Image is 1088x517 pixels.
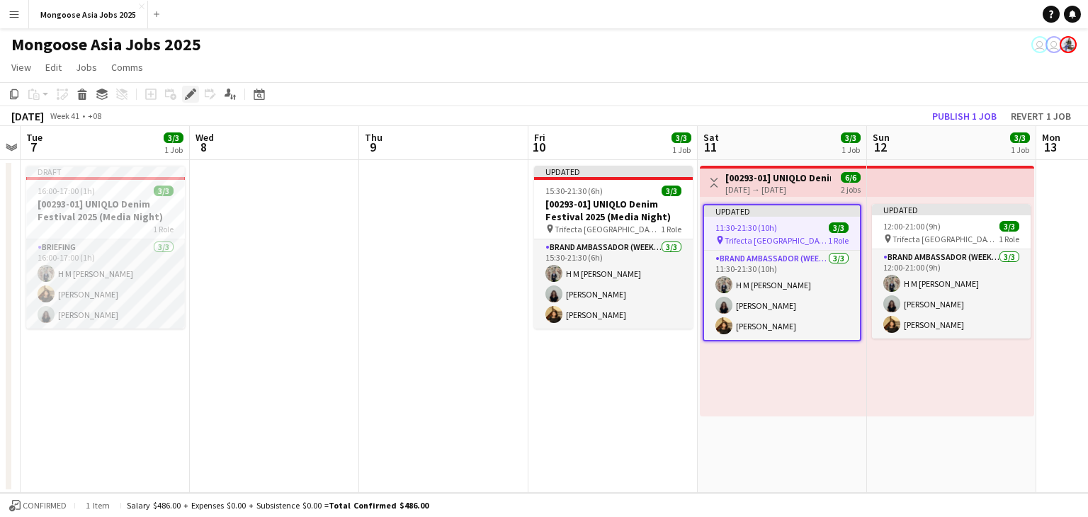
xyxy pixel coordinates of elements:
span: 9 [363,139,382,155]
button: Confirmed [7,498,69,513]
span: 7 [24,139,42,155]
div: 1 Job [164,144,183,155]
span: 1 Role [828,235,849,246]
span: 1 item [81,500,115,511]
div: [DATE] [11,109,44,123]
span: Edit [45,61,62,74]
div: 2 jobs [841,183,861,195]
a: View [6,58,37,76]
app-job-card: Updated12:00-21:00 (9h)3/3 Trifecta [GEOGRAPHIC_DATA]1 RoleBrand Ambassador (weekend)3/312:00-21:... [872,204,1031,339]
span: 12:00-21:00 (9h) [883,221,941,232]
div: 1 Job [672,144,691,155]
app-user-avatar: SOE YAZAR HTUN [1045,36,1062,53]
h3: [00293-01] UNIQLO Denim Festival 2025 (Media Night) [26,198,185,223]
app-card-role: Brand Ambassador (weekend)3/311:30-21:30 (10h)H M [PERSON_NAME][PERSON_NAME][PERSON_NAME] [704,251,860,340]
span: 3/3 [164,132,183,143]
span: 1 Role [153,224,174,234]
app-card-role: Brand Ambassador (weekend)3/312:00-21:00 (9h)H M [PERSON_NAME][PERSON_NAME][PERSON_NAME] [872,249,1031,339]
div: 1 Job [841,144,860,155]
app-job-card: Draft16:00-17:00 (1h)3/3[00293-01] UNIQLO Denim Festival 2025 (Media Night)1 RoleBriefing3/316:00... [26,166,185,329]
div: Updated [872,204,1031,215]
div: Updated [534,166,693,177]
span: 3/3 [154,186,174,196]
span: 3/3 [829,222,849,233]
span: 15:30-21:30 (6h) [545,186,603,196]
span: Trifecta [GEOGRAPHIC_DATA] [892,234,999,244]
a: Edit [40,58,67,76]
button: Publish 1 job [926,107,1002,125]
div: 1 Job [1011,144,1029,155]
span: Sat [703,131,719,144]
div: Draft [26,166,185,177]
span: 3/3 [999,221,1019,232]
span: Week 41 [47,110,82,121]
h3: [00293-01] UNIQLO Denim Festival 2025 [725,171,831,184]
span: Total Confirmed $486.00 [329,500,429,511]
div: Updated [704,205,860,217]
span: Tue [26,131,42,144]
span: 10 [532,139,545,155]
span: Sun [873,131,890,144]
span: Thu [365,131,382,144]
span: 16:00-17:00 (1h) [38,186,95,196]
span: 3/3 [671,132,691,143]
span: Comms [111,61,143,74]
app-user-avatar: Kristie Rodrigues [1060,36,1077,53]
span: 6/6 [841,172,861,183]
a: Jobs [70,58,103,76]
span: 12 [871,139,890,155]
span: 3/3 [1010,132,1030,143]
span: 1 Role [999,234,1019,244]
span: View [11,61,31,74]
button: Revert 1 job [1005,107,1077,125]
app-card-role: Brand Ambassador (weekday)3/315:30-21:30 (6h)H M [PERSON_NAME][PERSON_NAME][PERSON_NAME] [534,239,693,329]
span: 3/3 [662,186,681,196]
div: Salary $486.00 + Expenses $0.00 + Subsistence $0.00 = [127,500,429,511]
span: 11 [701,139,719,155]
app-user-avatar: SOE YAZAR HTUN [1031,36,1048,53]
span: Mon [1042,131,1060,144]
span: Fri [534,131,545,144]
span: Wed [195,131,214,144]
span: Jobs [76,61,97,74]
app-card-role: Briefing3/316:00-17:00 (1h)H M [PERSON_NAME][PERSON_NAME][PERSON_NAME] [26,239,185,329]
span: 8 [193,139,214,155]
span: Confirmed [23,501,67,511]
h3: [00293-01] UNIQLO Denim Festival 2025 (Media Night) [534,198,693,223]
span: 1 Role [661,224,681,234]
span: Trifecta [GEOGRAPHIC_DATA] [725,235,828,246]
h1: Mongoose Asia Jobs 2025 [11,34,201,55]
app-job-card: Updated11:30-21:30 (10h)3/3 Trifecta [GEOGRAPHIC_DATA]1 RoleBrand Ambassador (weekend)3/311:30-21... [703,204,861,341]
span: 3/3 [841,132,861,143]
app-job-card: Updated15:30-21:30 (6h)3/3[00293-01] UNIQLO Denim Festival 2025 (Media Night) Trifecta [GEOGRAPHI... [534,166,693,329]
span: 13 [1040,139,1060,155]
span: Trifecta [GEOGRAPHIC_DATA] [555,224,661,234]
a: Comms [106,58,149,76]
div: [DATE] → [DATE] [725,184,831,195]
div: +08 [88,110,101,121]
span: 11:30-21:30 (10h) [715,222,777,233]
button: Mongoose Asia Jobs 2025 [29,1,148,28]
